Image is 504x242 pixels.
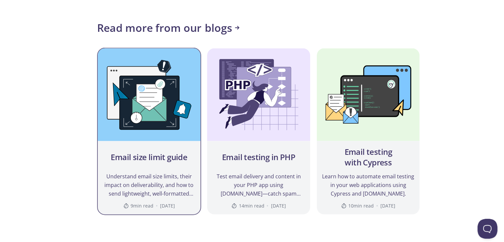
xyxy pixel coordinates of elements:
a: Email testing with CypressEmail testing with CypressLearn how to automate email testing in your w... [316,48,420,215]
img: Email testing in PHP [207,48,310,141]
img: Email testing with Cypress [317,48,420,141]
p: Test email delivery and content in your PHP app using [DOMAIN_NAME]—catch spam issues, extract li... [212,172,305,198]
p: Learn how to automate email testing in your web applications using Cypress and [DOMAIN_NAME]. [322,172,415,198]
span: blogs [205,21,240,34]
h2: Email testing with Cypress [322,147,415,168]
iframe: Help Scout Beacon - Open [477,219,497,239]
time: [DATE] [160,203,175,209]
a: Email size limit guideEmail size limit guideUnderstand email size limits, their impact on deliver... [97,48,201,215]
h2: Email testing in PHP [222,152,295,162]
span: 14 min read [231,203,264,209]
p: Understand email size limits, their impact on deliverability, and how to send lightweight, well-f... [103,172,196,198]
h2: Read more from our [97,21,420,34]
img: Email size limit guide [98,48,201,141]
time: [DATE] [380,203,395,209]
span: 10 min read [341,203,374,209]
span: 9 min read [123,203,153,209]
h2: Email size limit guide [111,152,187,162]
a: Email testing in PHPEmail testing in PHPTest email delivery and content in your PHP app using [DO... [206,48,311,215]
time: [DATE] [271,203,286,209]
